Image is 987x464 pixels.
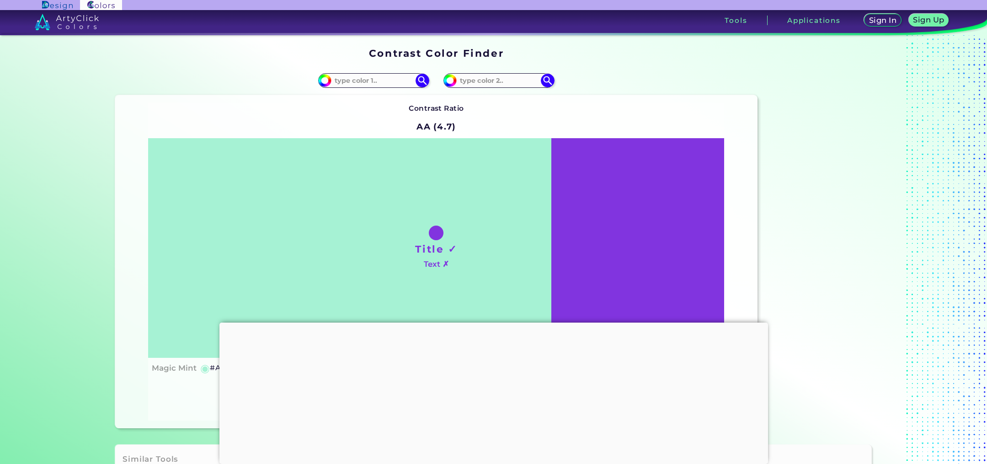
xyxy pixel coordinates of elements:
input: type color 2.. [457,74,542,86]
h1: Contrast Color Finder [369,46,504,60]
h5: Sign Up [913,16,944,23]
strong: Contrast Ratio [409,104,464,113]
h3: Applications [787,17,841,24]
a: Sign In [864,14,901,27]
img: icon search [416,74,429,87]
h4: Magic Mint [152,361,197,375]
a: Sign Up [909,14,949,27]
h5: ◉ [200,363,210,374]
input: type color 1.. [331,74,416,86]
img: icon search [541,74,555,87]
h5: Sign In [869,16,896,24]
img: ArtyClick Design logo [42,1,73,10]
h2: AA (4.7) [412,117,460,137]
img: logo_artyclick_colors_white.svg [35,14,99,30]
h5: #A6F2D4 [210,362,245,374]
h4: Text ✗ [424,258,449,271]
iframe: Advertisement [219,323,768,462]
iframe: Advertisement [761,44,875,432]
h1: Title ✓ [415,242,457,256]
h3: Tools [725,17,747,24]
